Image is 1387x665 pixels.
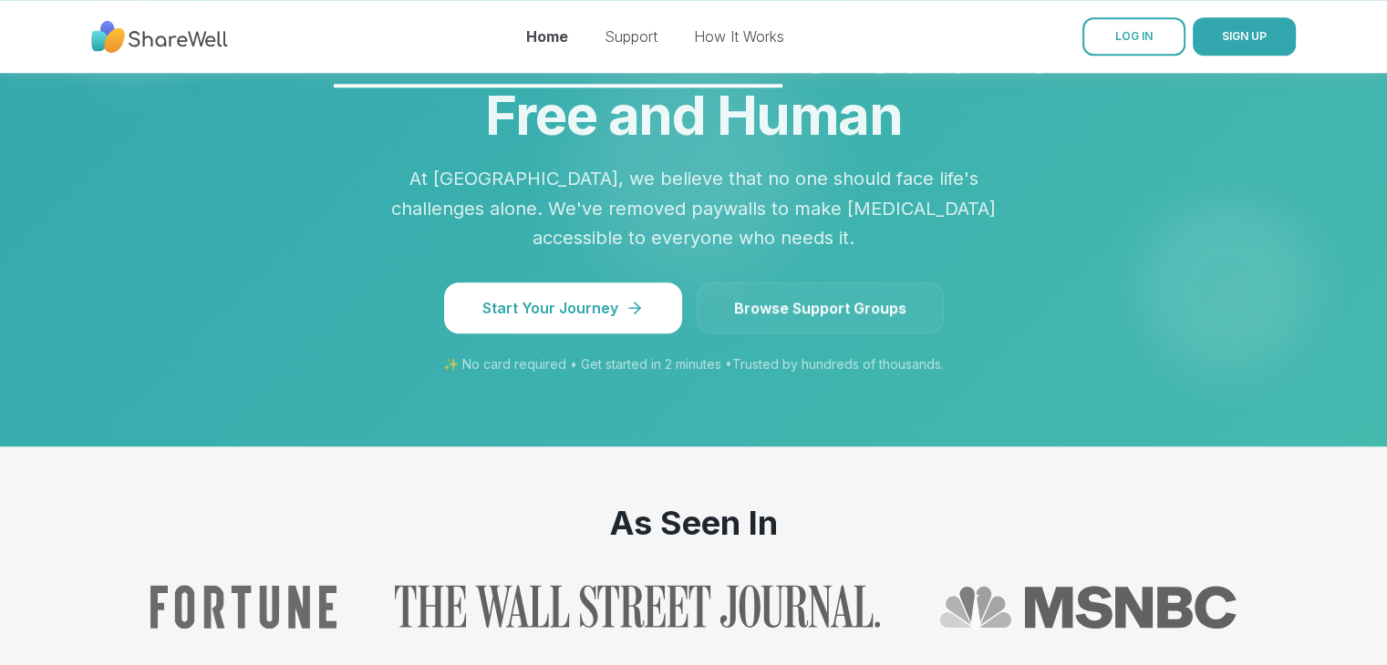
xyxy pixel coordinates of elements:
span: LOG IN [1115,29,1153,43]
button: Start Your Journey [444,282,682,333]
h2: As Seen In [52,505,1336,541]
a: LOG IN [1082,17,1185,56]
img: MSNBC logo [938,585,1237,629]
img: Fortune logo [150,585,336,629]
span: Free and Human [485,82,902,148]
a: Read ShareWell coverage in MSNBC [938,585,1237,629]
span: Browse Support Groups [734,297,906,319]
span: SIGN UP [1222,29,1267,43]
a: Support [605,27,657,46]
a: Read ShareWell coverage in Fortune [150,585,336,629]
p: At [GEOGRAPHIC_DATA], we believe that no one should face life's challenges alone. We've removed p... [388,164,1000,253]
span: Start Your Journey [482,297,644,319]
a: Home [526,27,568,46]
img: The Wall Street Journal logo [395,585,880,629]
a: Read ShareWell coverage in The Wall Street Journal [395,585,880,629]
button: SIGN UP [1193,17,1296,56]
p: ✨ No card required • Get started in 2 minutes • Trusted by hundreds of thousands. [227,355,1161,373]
a: How It Works [694,27,784,46]
a: Browse Support Groups [697,282,944,333]
img: ShareWell Nav Logo [91,12,228,62]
